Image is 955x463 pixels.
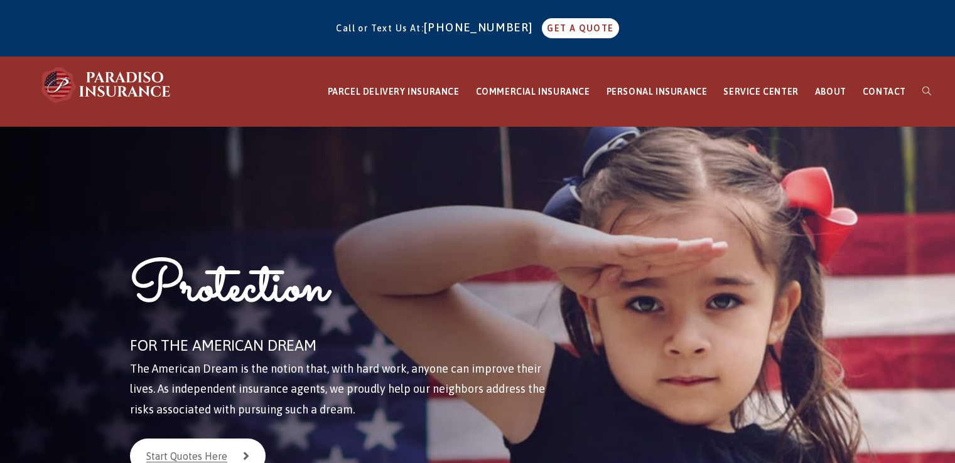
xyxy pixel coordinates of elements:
span: The American Dream is the notion that, with hard work, anyone can improve their lives. As indepen... [130,362,545,416]
a: PARCEL DELIVERY INSURANCE [320,57,468,127]
img: Paradiso Insurance [38,66,176,104]
a: PERSONAL INSURANCE [598,57,716,127]
span: SERVICE CENTER [723,87,798,97]
span: Call or Text Us At: [336,23,424,33]
a: CONTACT [855,57,914,127]
a: SERVICE CENTER [715,57,806,127]
a: COMMERCIAL INSURANCE [468,57,598,127]
h1: Protection [130,252,552,332]
span: PERSONAL INSURANCE [607,87,708,97]
span: PARCEL DELIVERY INSURANCE [328,87,460,97]
a: [PHONE_NUMBER] [424,21,539,34]
span: ABOUT [815,87,846,97]
span: CONTACT [863,87,906,97]
span: FOR THE AMERICAN DREAM [130,337,316,354]
span: COMMERCIAL INSURANCE [476,87,590,97]
a: GET A QUOTE [542,18,618,38]
a: ABOUT [807,57,855,127]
